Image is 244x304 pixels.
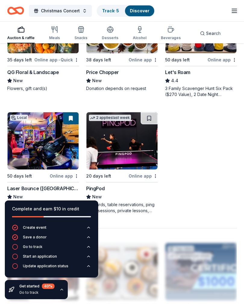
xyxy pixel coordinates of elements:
span: • [58,57,60,62]
span: New [13,193,23,200]
div: 38 days left [86,56,111,64]
img: Image for PingPod [86,112,158,169]
div: Complete and earn $10 in credit [12,205,91,212]
button: Search [195,27,226,39]
button: Save a donor [12,234,91,244]
a: Track· 5 [102,8,119,13]
button: Alcohol [133,23,146,43]
div: Online app [208,56,237,64]
button: Go to track [12,244,91,253]
div: Let's Roam [165,69,190,76]
span: Christmas Concert [41,7,80,14]
button: Track· 5Discover [97,5,155,17]
div: Local [10,115,28,121]
div: Online app Quick [34,56,79,64]
button: Meals [49,23,60,43]
div: 40 % [42,284,55,289]
span: New [92,193,102,200]
div: 50 days left [7,172,32,180]
button: Beverages [161,23,181,43]
button: Auction & raffle [7,23,35,43]
button: Christmas Concert [29,5,92,17]
div: Auction & raffle [7,36,35,40]
div: Flowers, gift card(s) [7,85,79,92]
div: Donation depends on request [86,85,158,92]
div: 20 days left [86,172,111,180]
div: Gift cards, table reservations, ping pong sessions, private lessons, class passes [86,202,158,214]
div: QG Floral & Landscape [7,69,59,76]
div: Online app [50,172,79,180]
div: Alcohol [133,36,146,40]
img: Image for Laser Bounce (Queens) [8,112,79,169]
a: Discover [130,8,149,13]
div: Online app [129,56,158,64]
button: Desserts [102,23,118,43]
span: 4.4 [171,77,178,84]
div: PingPod [86,185,105,192]
button: Start an application [12,253,91,263]
button: Create event [12,225,91,234]
button: Snacks [74,23,87,43]
div: Price Chopper [86,69,119,76]
div: 35 days left [7,56,32,64]
span: Search [206,30,221,37]
div: Go to track [19,290,55,295]
div: Meals [49,36,60,40]
div: 3 Family Scavenger Hunt Six Pack ($270 Value), 2 Date Night Scavenger Hunt Two Pack ($130 Value) [165,85,237,98]
div: 50 days left [165,56,190,64]
div: Beverages [161,36,181,40]
div: Get started [19,284,55,289]
a: Image for Laser Bounce (Queens)Local50 days leftOnline appLaser Bounce ([GEOGRAPHIC_DATA])NewAdmi... [7,112,79,208]
button: Update application status [12,263,91,273]
span: New [92,77,102,84]
div: Start an application [23,254,57,259]
span: New [13,77,23,84]
div: Online app [129,172,158,180]
div: Desserts [102,36,118,40]
div: Laser Bounce ([GEOGRAPHIC_DATA]) [7,185,79,192]
div: Create event [23,225,46,230]
a: Image for PingPod2 applieslast week20 days leftOnline appPingPodNewGift cards, table reservations... [86,112,158,214]
div: Snacks [74,36,87,40]
a: Home [7,4,24,18]
div: 2 applies last week [89,115,131,121]
div: Update application status [23,264,68,268]
div: Go to track [23,244,42,249]
div: Save a donor [23,235,47,240]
